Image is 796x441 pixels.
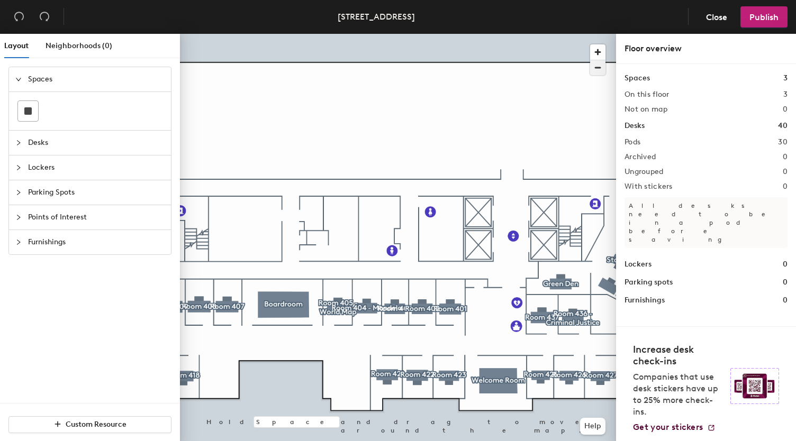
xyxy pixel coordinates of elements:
[4,41,29,50] span: Layout
[633,422,716,433] a: Get your stickers
[338,10,415,23] div: [STREET_ADDRESS]
[783,105,788,114] h2: 0
[8,6,30,27] button: Undo (⌘ + Z)
[625,259,652,270] h1: Lockers
[625,42,788,55] div: Floor overview
[625,197,788,248] p: All desks need to be in a pod before saving
[28,180,165,205] span: Parking Spots
[625,120,645,132] h1: Desks
[15,239,22,245] span: collapsed
[633,371,724,418] p: Companies that use desk stickers have up to 25% more check-ins.
[625,90,670,99] h2: On this floor
[778,138,788,146] h2: 30
[15,140,22,146] span: collapsed
[625,168,664,176] h2: Ungrouped
[783,259,788,270] h1: 0
[633,422,703,432] span: Get your stickers
[749,12,779,22] span: Publish
[697,6,736,27] button: Close
[625,72,650,84] h1: Spaces
[28,205,165,229] span: Points of Interest
[778,120,788,132] h1: 40
[625,153,656,161] h2: Archived
[580,418,605,435] button: Help
[28,131,165,155] span: Desks
[633,344,724,367] h4: Increase desk check-ins
[8,416,171,433] button: Custom Resource
[706,12,727,22] span: Close
[34,6,55,27] button: Redo (⌘ + ⇧ + Z)
[625,182,673,191] h2: With stickers
[625,277,673,288] h1: Parking spots
[783,153,788,161] h2: 0
[28,67,165,91] span: Spaces
[15,164,22,171] span: collapsed
[730,368,779,404] img: Sticker logo
[783,277,788,288] h1: 0
[46,41,112,50] span: Neighborhoods (0)
[783,182,788,191] h2: 0
[66,420,126,429] span: Custom Resource
[15,189,22,196] span: collapsed
[625,105,667,114] h2: Not on map
[625,138,640,146] h2: Pods
[625,295,665,306] h1: Furnishings
[740,6,788,27] button: Publish
[28,230,165,254] span: Furnishings
[783,168,788,176] h2: 0
[783,72,788,84] h1: 3
[15,76,22,82] span: expanded
[15,214,22,221] span: collapsed
[783,90,788,99] h2: 3
[28,155,165,180] span: Lockers
[783,295,788,306] h1: 0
